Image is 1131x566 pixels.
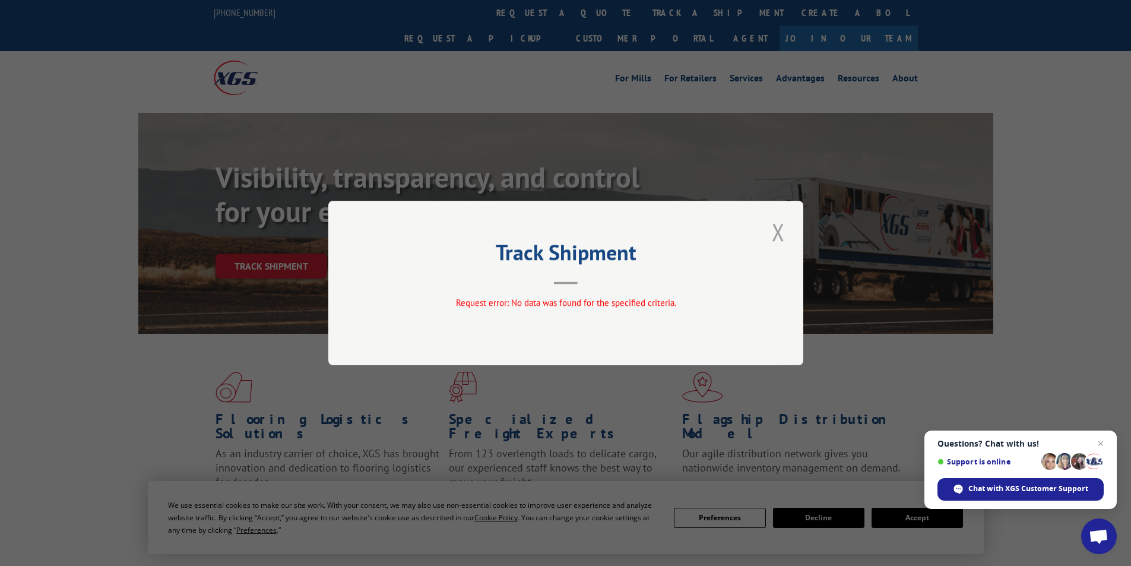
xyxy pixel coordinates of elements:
[455,297,676,308] span: Request error: No data was found for the specified criteria.
[937,439,1104,448] span: Questions? Chat with us!
[937,457,1037,466] span: Support is online
[937,478,1104,501] span: Chat with XGS Customer Support
[768,216,788,248] button: Close modal
[968,483,1088,494] span: Chat with XGS Customer Support
[388,244,744,267] h2: Track Shipment
[1081,518,1117,554] a: Open chat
